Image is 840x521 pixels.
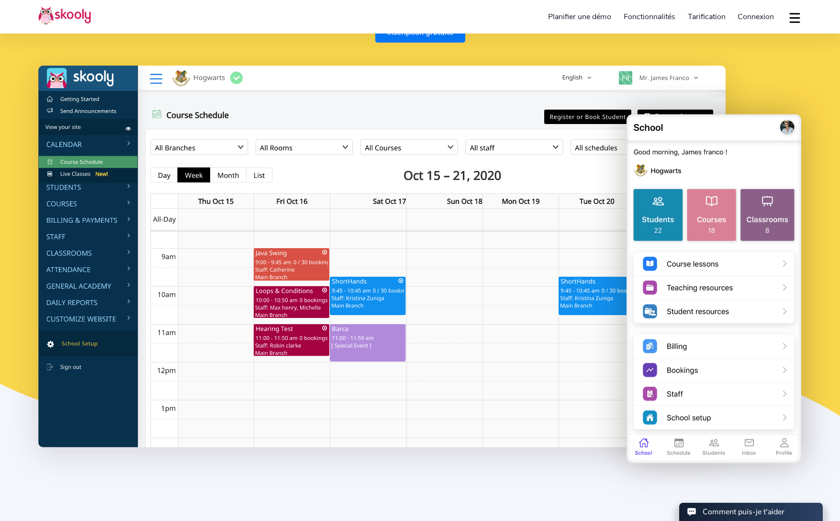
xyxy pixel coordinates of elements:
[731,9,780,24] a: Connexion
[738,11,774,22] span: Connexion
[688,11,726,22] span: Tarification
[617,9,682,24] a: Fonctionnalités
[682,9,732,24] a: Tarification
[788,7,802,29] button: dropdown menu
[542,9,618,24] a: Planifier une démo
[38,66,726,447] img: Découvrez le logiciel n ° 1 pour les arts martiaux - Desktop
[38,6,91,25] img: Skooly
[626,112,802,465] img: Découvrez le logiciel n ° 1 pour les arts martiaux - Mobile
